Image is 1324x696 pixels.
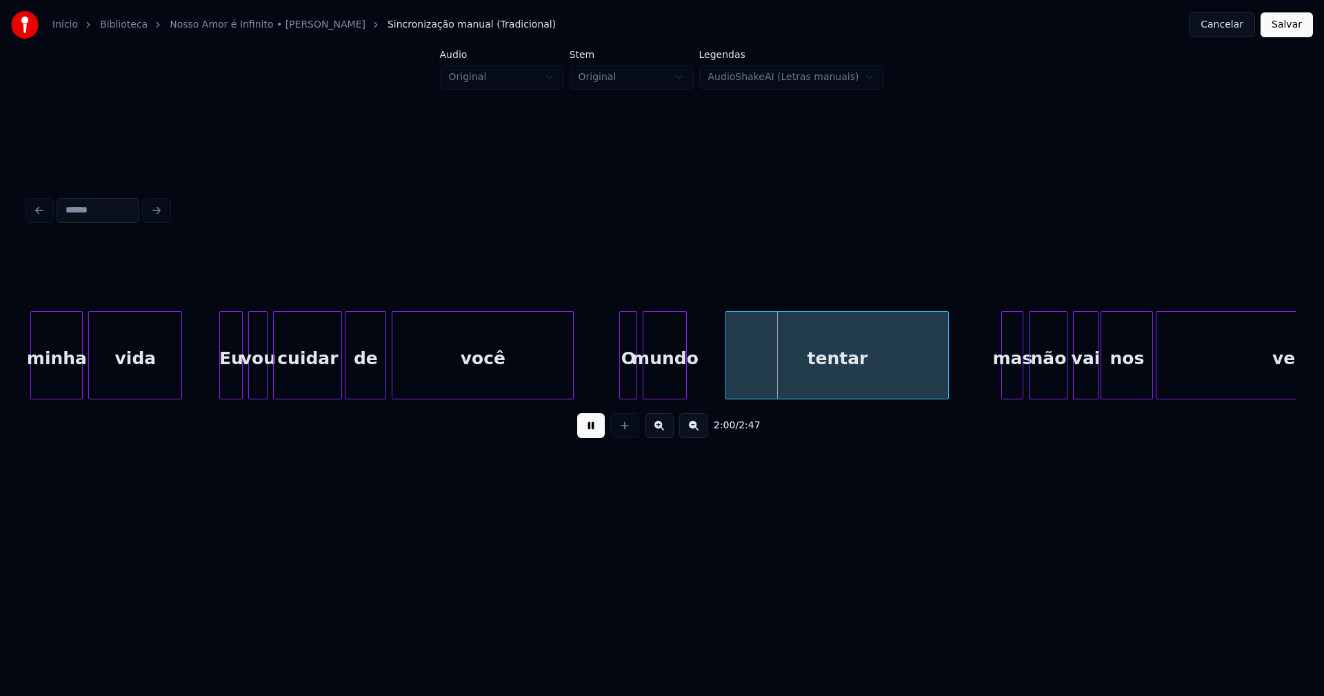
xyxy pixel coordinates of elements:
nav: breadcrumb [52,18,556,32]
label: Stem [570,50,694,59]
button: Cancelar [1189,12,1255,37]
a: Nosso Amor é Infinito • [PERSON_NAME] [170,18,365,32]
span: Sincronização manual (Tradicional) [388,18,556,32]
button: Salvar [1261,12,1313,37]
span: 2:47 [739,419,760,432]
div: / [714,419,747,432]
a: Biblioteca [100,18,148,32]
label: Áudio [440,50,564,59]
span: 2:00 [714,419,735,432]
img: youka [11,11,39,39]
a: Início [52,18,78,32]
label: Legendas [699,50,885,59]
